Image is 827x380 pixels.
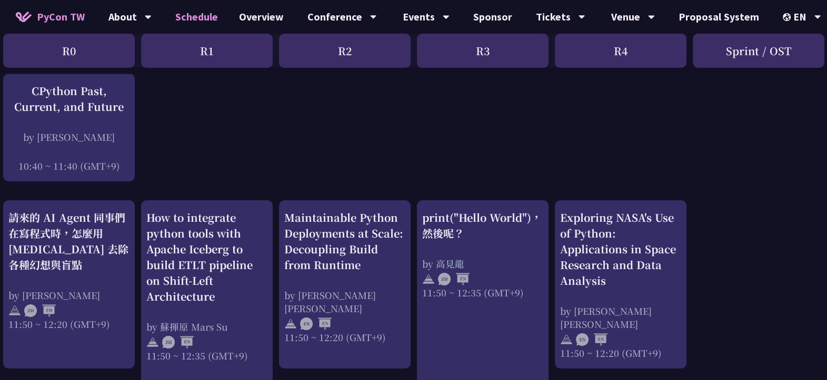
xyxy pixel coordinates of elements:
span: PyCon TW [37,9,85,25]
div: 11:50 ~ 12:20 (GMT+9) [284,331,405,344]
a: 請來的 AI Agent 同事們在寫程式時，怎麼用 [MEDICAL_DATA] 去除各種幻想與盲點 by [PERSON_NAME] 11:50 ~ 12:20 (GMT+9) [8,210,129,360]
div: R3 [417,34,549,68]
div: print("Hello World")，然後呢？ [422,210,543,241]
img: ZHEN.371966e.svg [438,273,470,285]
div: by 高見龍 [422,257,543,270]
img: ZHEN.371966e.svg [162,336,194,348]
div: 10:40 ~ 11:40 (GMT+9) [8,159,129,172]
div: R1 [141,34,273,68]
div: R0 [3,34,135,68]
img: svg+xml;base64,PHN2ZyB4bWxucz0iaHR0cDovL3d3dy53My5vcmcvMjAwMC9zdmciIHdpZHRoPSIyNCIgaGVpZ2h0PSIyNC... [8,304,21,317]
div: by [PERSON_NAME] [8,130,129,143]
a: Maintainable Python Deployments at Scale: Decoupling Build from Runtime by [PERSON_NAME] [PERSON_... [284,210,405,360]
div: R4 [555,34,686,68]
div: 11:50 ~ 12:35 (GMT+9) [146,349,267,362]
img: ENEN.5a408d1.svg [300,317,332,330]
div: by 蘇揮原 Mars Su [146,320,267,333]
div: CPython Past, Current, and Future [8,83,129,115]
img: svg+xml;base64,PHN2ZyB4bWxucz0iaHR0cDovL3d3dy53My5vcmcvMjAwMC9zdmciIHdpZHRoPSIyNCIgaGVpZ2h0PSIyNC... [146,336,159,348]
div: by [PERSON_NAME] [PERSON_NAME] [560,304,681,331]
img: ZHZH.38617ef.svg [24,304,56,317]
div: How to integrate python tools with Apache Iceberg to build ETLT pipeline on Shift-Left Architecture [146,210,267,304]
div: by [PERSON_NAME] [PERSON_NAME] [284,289,405,315]
div: Exploring NASA's Use of Python: Applications in Space Research and Data Analysis [560,210,681,289]
div: 11:50 ~ 12:35 (GMT+9) [422,286,543,299]
img: Home icon of PyCon TW 2025 [16,12,32,22]
img: ENEN.5a408d1.svg [576,333,607,346]
div: R2 [279,34,411,68]
div: Sprint / OST [693,34,824,68]
div: 11:50 ~ 12:20 (GMT+9) [560,346,681,360]
img: Locale Icon [783,13,793,21]
a: CPython Past, Current, and Future by [PERSON_NAME] 10:40 ~ 11:40 (GMT+9) [8,83,129,172]
div: Maintainable Python Deployments at Scale: Decoupling Build from Runtime [284,210,405,273]
img: svg+xml;base64,PHN2ZyB4bWxucz0iaHR0cDovL3d3dy53My5vcmcvMjAwMC9zdmciIHdpZHRoPSIyNCIgaGVpZ2h0PSIyNC... [560,333,573,346]
div: by [PERSON_NAME] [8,289,129,302]
img: svg+xml;base64,PHN2ZyB4bWxucz0iaHR0cDovL3d3dy53My5vcmcvMjAwMC9zdmciIHdpZHRoPSIyNCIgaGVpZ2h0PSIyNC... [284,317,297,330]
div: 11:50 ~ 12:20 (GMT+9) [8,317,129,331]
img: svg+xml;base64,PHN2ZyB4bWxucz0iaHR0cDovL3d3dy53My5vcmcvMjAwMC9zdmciIHdpZHRoPSIyNCIgaGVpZ2h0PSIyNC... [422,273,435,285]
a: Exploring NASA's Use of Python: Applications in Space Research and Data Analysis by [PERSON_NAME]... [560,210,681,360]
a: PyCon TW [5,4,95,30]
div: 請來的 AI Agent 同事們在寫程式時，怎麼用 [MEDICAL_DATA] 去除各種幻想與盲點 [8,210,129,273]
